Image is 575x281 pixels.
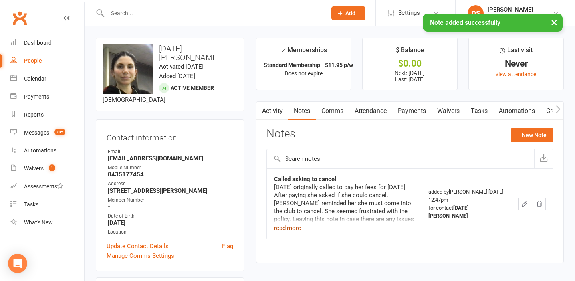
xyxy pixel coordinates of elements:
[24,183,63,190] div: Assessments
[108,228,233,236] div: Location
[24,93,49,100] div: Payments
[108,212,233,220] div: Date of Birth
[10,52,84,70] a: People
[24,40,52,46] div: Dashboard
[108,219,233,226] strong: [DATE]
[10,124,84,142] a: Messages 285
[280,45,327,60] div: Memberships
[274,176,336,183] strong: Called asking to cancel
[432,102,465,120] a: Waivers
[349,102,392,120] a: Attendance
[108,148,233,156] div: Email
[396,45,424,59] div: $ Balance
[423,14,563,32] div: Note added successfully
[222,241,233,251] a: Flag
[24,219,53,226] div: What's New
[108,164,233,172] div: Mobile Number
[488,13,542,20] div: Fit Express - Reservoir
[10,142,84,160] a: Automations
[107,130,233,142] h3: Contact information
[488,6,542,13] div: [PERSON_NAME]
[10,106,84,124] a: Reports
[107,251,174,261] a: Manage Comms Settings
[267,149,534,168] input: Search notes
[266,128,295,142] h3: Notes
[331,6,365,20] button: Add
[24,147,56,154] div: Automations
[10,8,30,28] a: Clubworx
[428,205,469,219] strong: [DATE][PERSON_NAME]
[370,59,450,68] div: $0.00
[108,203,233,210] strong: -
[159,73,195,80] time: Added [DATE]
[428,188,504,220] div: added by [PERSON_NAME] [DATE] 12:47pm
[108,187,233,194] strong: [STREET_ADDRESS][PERSON_NAME]
[108,196,233,204] div: Member Number
[274,183,414,231] div: [DATE] originally called to pay her fees for [DATE]. After paying she asked if she could cancel. ...
[24,75,46,82] div: Calendar
[285,70,323,77] span: Does not expire
[24,57,42,64] div: People
[49,164,55,171] span: 1
[496,71,536,77] a: view attendance
[511,128,553,142] button: + New Note
[171,85,214,91] span: Active member
[256,102,288,120] a: Activity
[103,44,237,62] h3: [DATE][PERSON_NAME]
[10,178,84,196] a: Assessments
[345,10,355,16] span: Add
[54,129,65,135] span: 285
[274,223,301,233] button: read more
[288,102,316,120] a: Notes
[476,59,556,68] div: Never
[280,47,286,54] i: ✓
[24,129,49,136] div: Messages
[10,196,84,214] a: Tasks
[107,241,169,251] a: Update Contact Details
[10,34,84,52] a: Dashboard
[24,165,44,172] div: Waivers
[105,8,321,19] input: Search...
[316,102,349,120] a: Comms
[24,201,38,208] div: Tasks
[108,180,233,188] div: Address
[493,102,541,120] a: Automations
[103,96,165,103] span: [DEMOGRAPHIC_DATA]
[547,14,561,31] button: ×
[500,45,533,59] div: Last visit
[10,160,84,178] a: Waivers 1
[468,5,484,21] div: DS
[8,254,27,273] div: Open Intercom Messenger
[465,102,493,120] a: Tasks
[24,111,44,118] div: Reports
[428,204,504,220] div: for contact
[264,62,353,68] strong: Standard Membership - $11.95 p/w
[10,88,84,106] a: Payments
[108,155,233,162] strong: [EMAIL_ADDRESS][DOMAIN_NAME]
[370,70,450,83] p: Next: [DATE] Last: [DATE]
[398,4,420,22] span: Settings
[10,70,84,88] a: Calendar
[159,63,204,70] time: Activated [DATE]
[103,44,153,94] img: image1750795341.png
[108,171,233,178] strong: 0435177454
[10,214,84,232] a: What's New
[392,102,432,120] a: Payments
